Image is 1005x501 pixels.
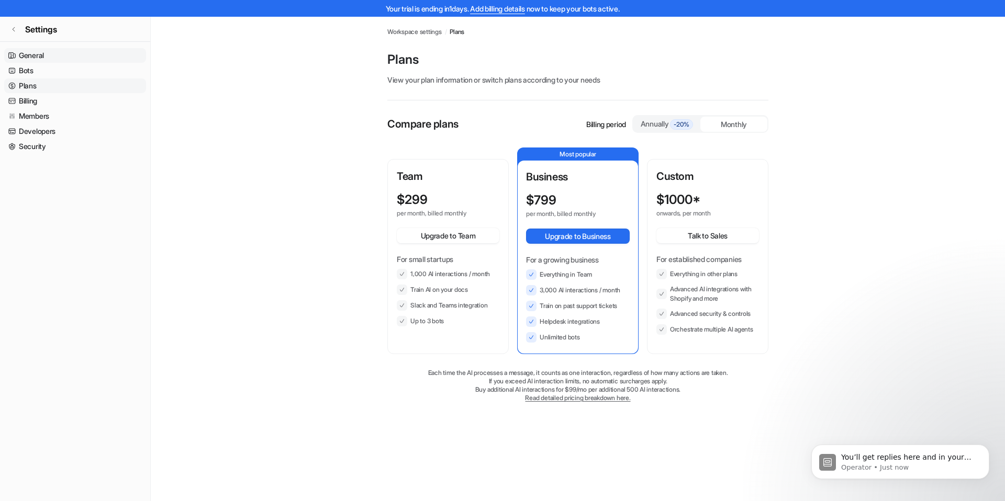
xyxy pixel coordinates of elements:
[17,129,160,147] b: [PERSON_NAME][EMAIL_ADDRESS][DOMAIN_NAME]
[33,343,41,351] button: Gif picker
[4,124,146,139] a: Developers
[397,228,499,243] button: Upgrade to Team
[387,377,768,385] p: If you exceed AI interaction limits, no automatic surcharges apply.
[51,13,130,24] p: The team can also help
[387,27,442,37] a: Workspace settings
[4,48,146,63] a: General
[164,4,184,24] button: Home
[4,63,146,78] a: Bots
[670,119,693,130] span: -20%
[638,118,696,130] div: Annually
[51,5,88,13] h1: Operator
[66,343,75,351] button: Start recording
[656,228,759,243] button: Talk to Sales
[16,343,25,351] button: Emoji picker
[526,332,630,343] li: Unlimited bots
[518,148,638,161] p: Most popular
[397,316,499,326] li: Up to 3 bots
[397,168,499,184] p: Team
[526,193,556,208] p: $ 799
[700,117,767,132] div: Monthly
[184,4,203,23] div: Close
[526,301,630,311] li: Train on past support tickets
[397,254,499,265] p: For small startups
[50,343,58,351] button: Upload attachment
[387,116,459,132] p: Compare plans
[9,321,200,338] textarea: Message…
[656,168,759,184] p: Custom
[17,108,163,149] div: You’ll get replies here and in your email: ✉️
[397,269,499,279] li: 1,000 AI interactions / month
[26,165,48,173] b: 1 day
[526,254,630,265] p: For a growing business
[387,51,768,68] p: Plans
[656,309,759,319] li: Advanced security & controls
[387,385,768,394] p: Buy additional AI interactions for $99/mo per additional 500 AI interactions.
[397,284,499,295] li: Train AI on your docs
[470,4,525,13] a: Add billing details
[397,209,481,218] p: per month, billed monthly
[656,209,740,218] p: onwards, per month
[8,101,172,181] div: You’ll get replies here and in your email:✉️[PERSON_NAME][EMAIL_ADDRESS][DOMAIN_NAME]Our usual re...
[397,192,428,207] p: $ 299
[796,423,1005,496] iframe: Intercom notifications message
[526,169,630,185] p: Business
[586,119,626,130] p: Billing period
[46,66,193,87] div: Hello, can you please extend my trial period?
[526,210,611,218] p: per month, billed monthly
[387,369,768,377] p: Each time the AI processes a message, it counts as one interaction, regardless of how many action...
[526,316,630,327] li: Helpdesk integrations
[525,394,630,402] a: Read detailed pricing breakdown here.
[387,74,768,85] p: View your plan information or switch plans according to your needs
[450,27,464,37] a: Plans
[17,183,80,189] div: Operator • Just now
[25,23,57,36] span: Settings
[526,285,630,295] li: 3,000 AI interactions / month
[30,6,47,22] img: Profile image for Operator
[180,338,196,355] button: Send a message…
[4,139,146,154] a: Security
[656,324,759,335] li: Orchestrate multiple AI agents
[4,109,146,123] a: Members
[656,269,759,279] li: Everything in other plans
[4,94,146,108] a: Billing
[17,154,163,175] div: Our usual reply time 🕒
[526,269,630,280] li: Everything in Team
[445,27,447,37] span: /
[8,60,201,101] div: krystle@luxeharmonymusic.com says…
[397,300,499,311] li: Slack and Teams integration
[656,254,759,265] p: For established companies
[656,284,759,303] li: Advanced AI integrations with Shopify and more
[656,192,700,207] p: $ 1000*
[7,4,27,24] button: go back
[8,101,201,204] div: Operator says…
[526,229,630,244] button: Upgrade to Business
[4,78,146,93] a: Plans
[38,60,201,93] div: Hello, can you please extend my trial period?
